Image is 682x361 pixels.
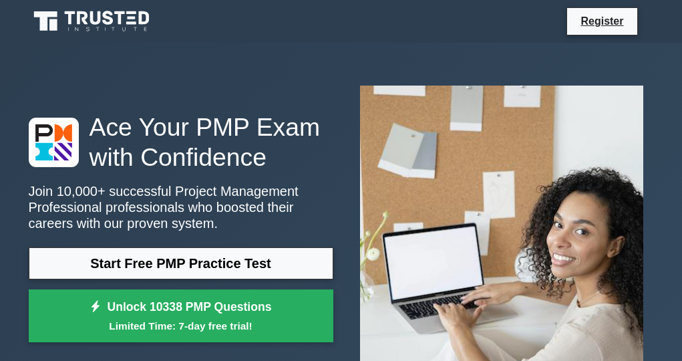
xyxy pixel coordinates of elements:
[45,318,317,334] small: Limited Time: 7-day free trial!
[29,247,333,279] a: Start Free PMP Practice Test
[572,13,631,29] a: Register
[29,289,333,343] a: Unlock 10338 PMP QuestionsLimited Time: 7-day free trial!
[29,112,333,172] h1: Ace Your PMP Exam with Confidence
[29,183,333,231] p: Join 10,000+ successful Project Management Professional professionals who boosted their careers w...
